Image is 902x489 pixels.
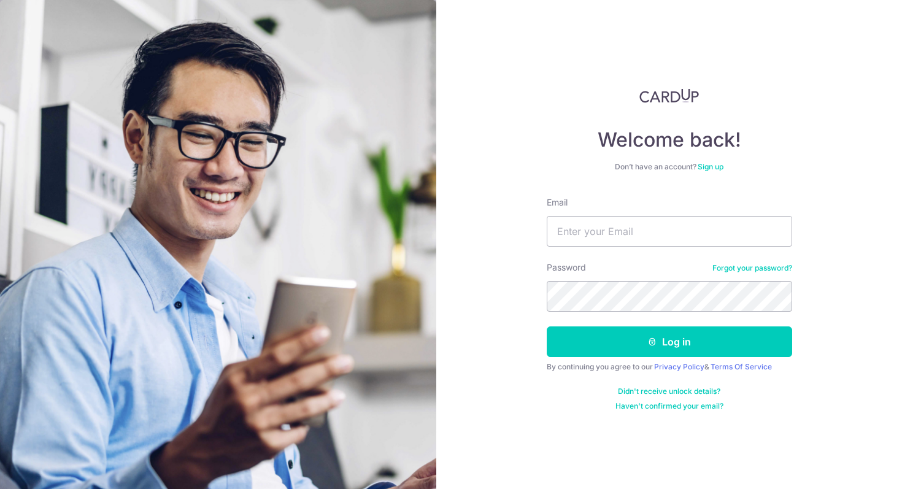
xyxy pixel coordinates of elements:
input: Enter your Email [547,216,792,247]
a: Privacy Policy [654,362,704,371]
div: By continuing you agree to our & [547,362,792,372]
h4: Welcome back! [547,128,792,152]
label: Email [547,196,568,209]
div: Don’t have an account? [547,162,792,172]
label: Password [547,261,586,274]
img: CardUp Logo [639,88,700,103]
a: Haven't confirmed your email? [615,401,723,411]
button: Log in [547,326,792,357]
a: Sign up [698,162,723,171]
a: Forgot your password? [712,263,792,273]
a: Didn't receive unlock details? [618,387,720,396]
a: Terms Of Service [711,362,772,371]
